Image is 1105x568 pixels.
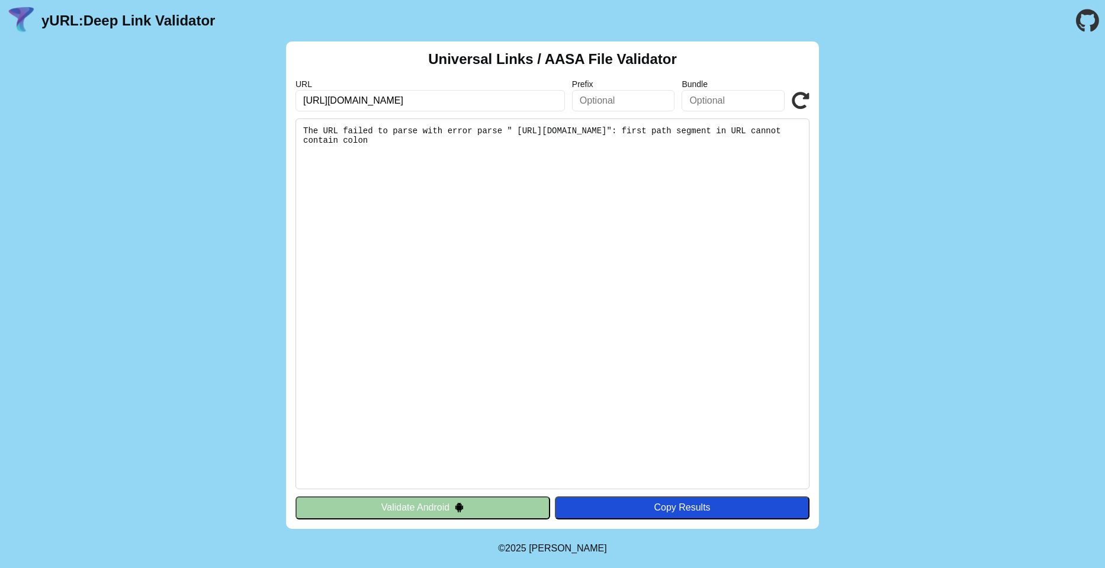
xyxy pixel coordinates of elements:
[682,90,785,111] input: Optional
[295,118,810,489] pre: The URL failed to parse with error parse " [URL][DOMAIN_NAME]": first path segment in URL cannot ...
[572,79,675,89] label: Prefix
[505,543,526,553] span: 2025
[295,496,550,519] button: Validate Android
[295,90,565,111] input: Required
[41,12,215,29] a: yURL:Deep Link Validator
[498,529,606,568] footer: ©
[555,496,810,519] button: Copy Results
[428,51,677,68] h2: Universal Links / AASA File Validator
[572,90,675,111] input: Optional
[295,79,565,89] label: URL
[561,502,804,513] div: Copy Results
[529,543,607,553] a: Michael Ibragimchayev's Personal Site
[454,502,464,512] img: droidIcon.svg
[682,79,785,89] label: Bundle
[6,5,37,36] img: yURL Logo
